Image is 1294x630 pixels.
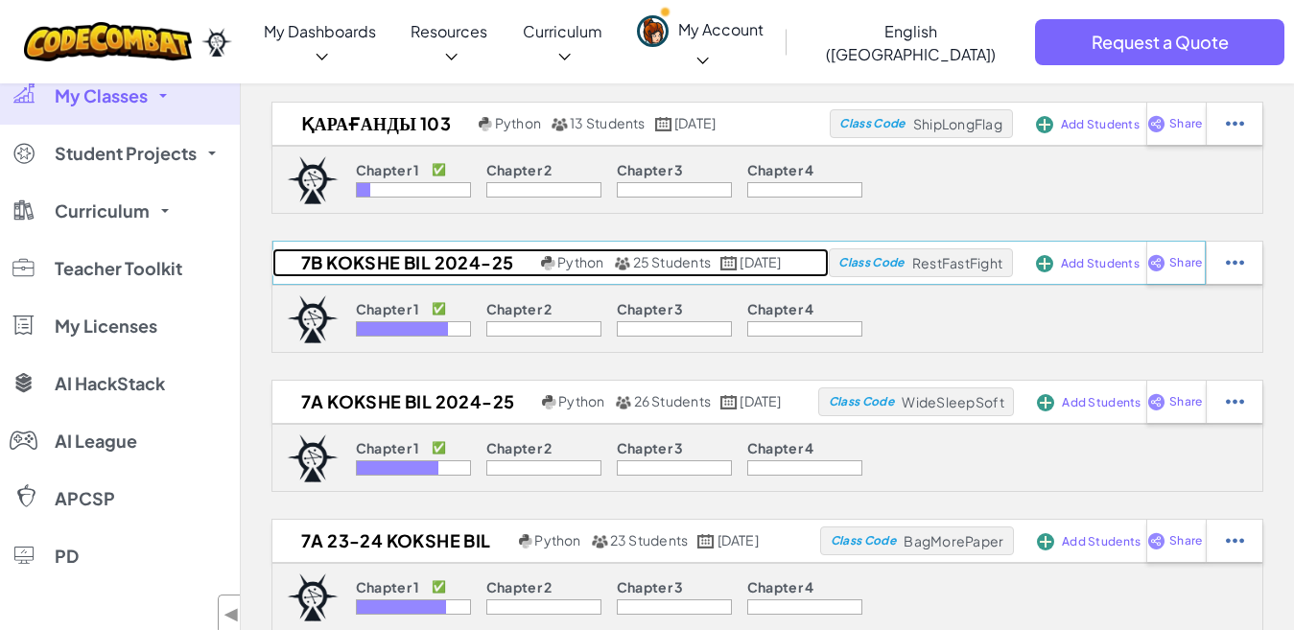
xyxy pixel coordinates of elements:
[610,531,689,548] span: 23 Students
[272,387,537,416] h2: 7A Kokshe BIL 2024-25
[272,526,820,555] a: 7A 23-24 Kokshe BIL Python 23 Students [DATE]
[479,117,493,131] img: python.png
[747,301,814,316] p: Chapter 4
[272,109,830,138] a: Қарағанды 103 Python 13 Students [DATE]
[1036,255,1053,272] img: IconAddStudents.svg
[247,5,393,80] a: My Dashboards
[1226,532,1244,549] img: IconStudentEllipsis.svg
[617,162,684,177] p: Chapter 3
[570,114,646,131] span: 13 Students
[617,440,684,455] p: Chapter 3
[902,393,1003,410] span: WideSleepSoft
[523,21,602,41] span: Curriculum
[495,114,541,131] span: Python
[720,395,738,409] img: calendar.svg
[287,434,339,482] img: logo
[1036,116,1053,133] img: IconAddStudents.svg
[201,28,232,57] img: Ozaria
[542,395,556,409] img: python.png
[1169,535,1202,547] span: Share
[432,440,446,455] p: ✅
[792,5,1030,80] a: English ([GEOGRAPHIC_DATA])
[1061,119,1140,130] span: Add Students
[272,248,829,277] a: 7B Kokshe BIL 2024-25 Python 25 Students [DATE]
[1147,254,1165,271] img: IconShare_Purple.svg
[272,387,818,416] a: 7A Kokshe BIL 2024-25 Python 26 Students [DATE]
[486,440,553,455] p: Chapter 2
[55,317,157,335] span: My Licenses
[55,260,182,277] span: Teacher Toolkit
[1062,397,1141,408] span: Add Students
[617,301,684,316] p: Chapter 3
[356,162,420,177] p: Chapter 1
[557,253,603,270] span: Python
[1147,393,1165,410] img: IconShare_Purple.svg
[1226,115,1244,132] img: IconStudentEllipsis.svg
[720,256,738,270] img: calendar.svg
[697,534,715,548] img: calendar.svg
[747,440,814,455] p: Chapter 4
[838,257,904,268] span: Class Code
[272,248,536,277] h2: 7B Kokshe BIL 2024-25
[826,21,996,64] span: English ([GEOGRAPHIC_DATA])
[287,295,339,343] img: logo
[55,87,148,105] span: My Classes
[55,432,137,450] span: AI League
[411,21,487,41] span: Resources
[747,162,814,177] p: Chapter 4
[829,396,894,408] span: Class Code
[486,579,553,595] p: Chapter 2
[617,579,684,595] p: Chapter 3
[1169,257,1202,268] span: Share
[287,156,339,204] img: logo
[393,5,506,80] a: Resources
[634,392,712,409] span: 26 Students
[432,162,446,177] p: ✅
[264,21,376,41] span: My Dashboards
[24,22,192,61] a: CodeCombat logo
[534,531,580,548] span: Python
[913,115,1002,132] span: ShipLongFlag
[558,392,604,409] span: Python
[1035,19,1284,65] a: Request a Quote
[740,253,781,270] span: [DATE]
[55,375,165,392] span: AI HackStack
[1169,396,1202,408] span: Share
[505,5,619,80] a: Curriculum
[356,440,420,455] p: Chapter 1
[1169,118,1202,129] span: Share
[272,109,474,138] h2: Қарағанды 103
[614,256,631,270] img: MultipleUsers.png
[637,15,669,47] img: avatar
[904,532,1003,549] span: BagMorePaper
[551,117,568,131] img: MultipleUsers.png
[1226,254,1244,271] img: IconStudentEllipsis.svg
[1062,536,1141,548] span: Add Students
[718,531,759,548] span: [DATE]
[831,535,896,547] span: Class Code
[432,301,446,316] p: ✅
[272,526,514,555] h2: 7A 23-24 Kokshe BIL
[1037,394,1054,411] img: IconAddStudents.svg
[740,392,781,409] span: [DATE]
[486,301,553,316] p: Chapter 2
[633,253,712,270] span: 25 Students
[591,534,608,548] img: MultipleUsers.png
[912,254,1002,271] span: RestFastFight
[224,600,240,628] span: ◀
[747,579,814,595] p: Chapter 4
[615,395,632,409] img: MultipleUsers.png
[432,579,446,595] p: ✅
[356,579,420,595] p: Chapter 1
[839,118,905,129] span: Class Code
[1147,115,1165,132] img: IconShare_Purple.svg
[55,145,197,162] span: Student Projects
[1061,258,1140,269] span: Add Students
[655,117,672,131] img: calendar.svg
[287,573,339,621] img: logo
[1226,393,1244,410] img: IconStudentEllipsis.svg
[1037,533,1054,550] img: IconAddStudents.svg
[519,534,533,548] img: python.png
[486,162,553,177] p: Chapter 2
